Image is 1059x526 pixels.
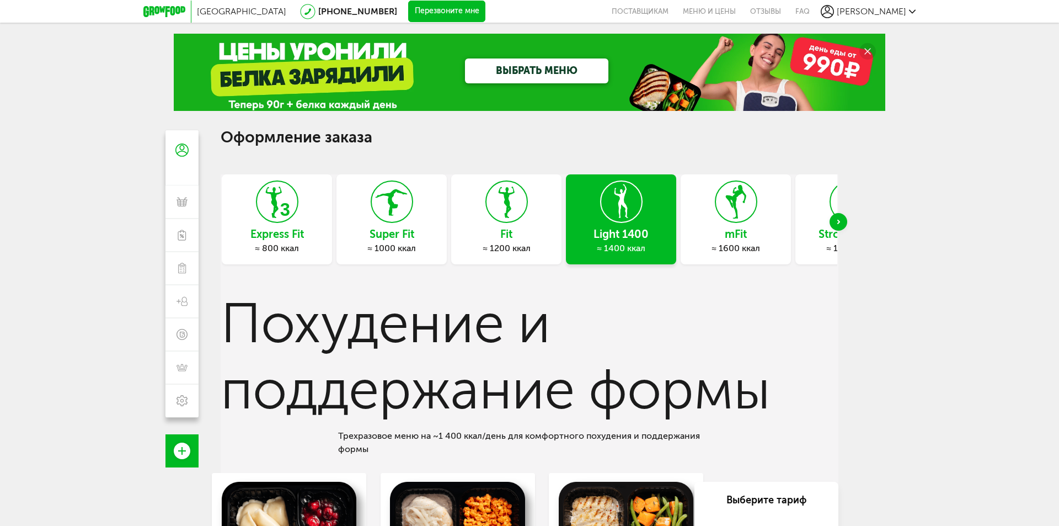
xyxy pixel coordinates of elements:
h1: Оформление заказа [221,130,838,145]
h3: mFit [681,228,791,240]
div: Трехразовое меню на ~1 400 ккал/день для комфортного похудения и поддержания формы [338,429,721,456]
div: ≈ 1000 ккал [336,243,447,254]
h3: Fit [451,228,561,240]
span: [GEOGRAPHIC_DATA] [197,6,286,17]
div: Выберите тариф [703,493,830,507]
h3: Super Fit [336,228,447,240]
a: [PHONE_NUMBER] [318,6,397,17]
div: ≈ 1800 ккал [795,243,906,254]
h3: Похудение и поддержание формы [221,290,838,423]
div: ≈ 1400 ккал [566,243,676,254]
div: Next slide [830,213,847,231]
span: [PERSON_NAME] [837,6,906,17]
div: ≈ 1200 ккал [451,243,561,254]
div: ≈ 1600 ккал [681,243,791,254]
button: Перезвоните мне [408,1,485,23]
h3: Strong 1800 [795,228,906,240]
h3: Light 1400 [566,228,676,240]
div: ≈ 800 ккал [222,243,332,254]
a: ВЫБРАТЬ МЕНЮ [465,59,608,83]
h3: Express Fit [222,228,332,240]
